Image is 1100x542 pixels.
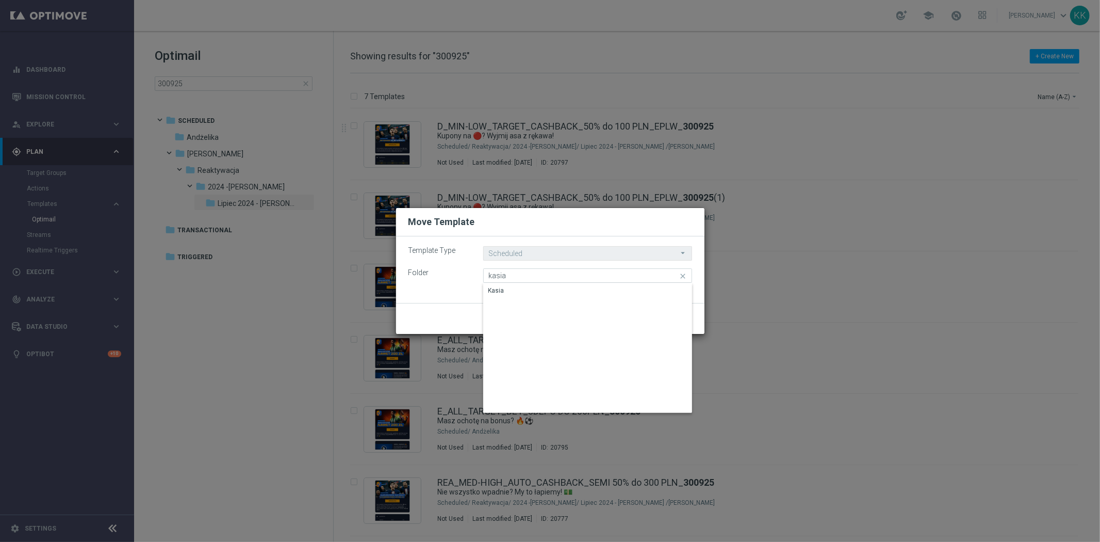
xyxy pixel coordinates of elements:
[408,216,475,228] h2: Move Template
[679,247,689,260] i: arrow_drop_down
[401,268,475,277] label: Folder
[401,246,475,255] label: Template Type
[483,283,692,299] div: Press SPACE to select this row.
[679,269,689,283] i: close
[483,268,692,283] input: Quick find
[488,286,504,295] div: Kasia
